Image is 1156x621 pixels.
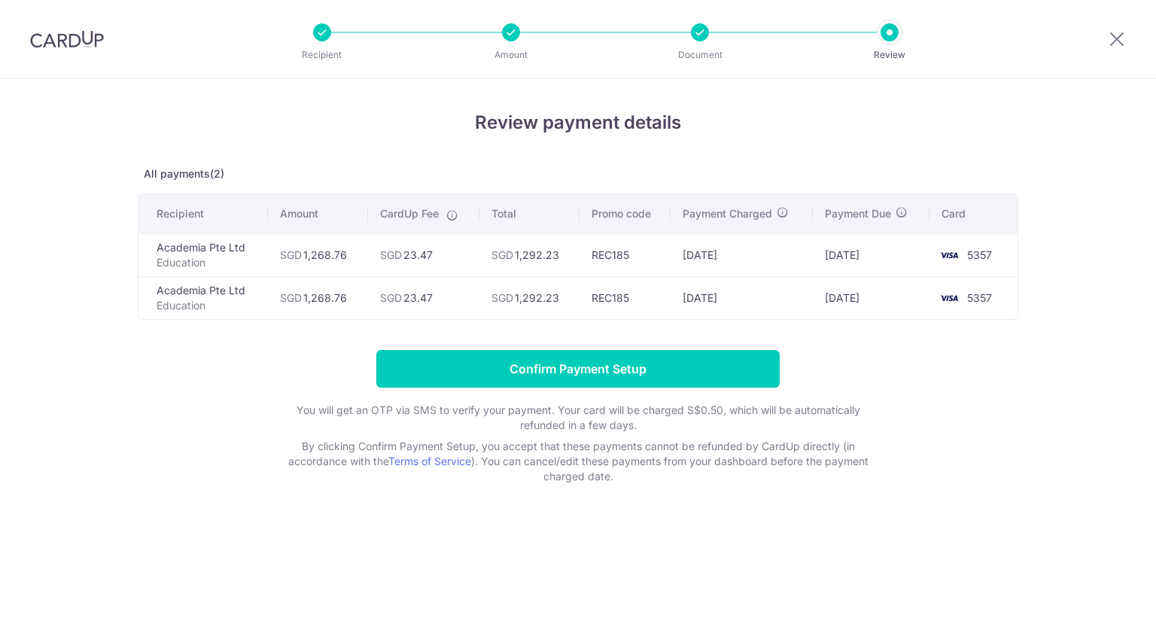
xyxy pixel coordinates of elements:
span: 5357 [967,291,992,304]
p: Amount [455,47,567,62]
a: Terms of Service [388,455,471,467]
span: SGD [491,248,513,261]
p: Review [834,47,945,62]
th: Promo code [580,194,671,233]
p: Education [157,298,256,313]
td: 1,292.23 [479,276,580,319]
span: Payment Charged [683,206,772,221]
td: REC185 [580,233,671,276]
p: By clicking Confirm Payment Setup, you accept that these payments cannot be refunded by CardUp di... [277,439,879,484]
span: SGD [280,291,302,304]
td: [DATE] [671,233,813,276]
td: 23.47 [368,233,479,276]
th: Total [479,194,580,233]
p: Recipient [266,47,378,62]
span: 5357 [967,248,992,261]
span: SGD [380,248,402,261]
td: Academia Pte Ltd [138,276,268,319]
img: <span class="translation_missing" title="translation missing: en.account_steps.new_confirm_form.b... [934,246,964,264]
th: Recipient [138,194,268,233]
img: <span class="translation_missing" title="translation missing: en.account_steps.new_confirm_form.b... [934,289,964,307]
p: All payments(2) [138,166,1018,181]
span: SGD [491,291,513,304]
td: [DATE] [813,233,929,276]
iframe: Opens a widget where you can find more information [1058,576,1141,613]
span: CardUp Fee [380,206,439,221]
th: Card [929,194,1018,233]
th: Amount [268,194,367,233]
td: [DATE] [813,276,929,319]
td: 23.47 [368,276,479,319]
td: Academia Pte Ltd [138,233,268,276]
span: Payment Due [825,206,891,221]
span: SGD [380,291,402,304]
input: Confirm Payment Setup [376,350,780,388]
h4: Review payment details [138,109,1018,136]
p: You will get an OTP via SMS to verify your payment. Your card will be charged S$0.50, which will ... [277,403,879,433]
td: 1,268.76 [268,276,367,319]
p: Document [644,47,756,62]
span: SGD [280,248,302,261]
td: 1,292.23 [479,233,580,276]
td: [DATE] [671,276,813,319]
td: REC185 [580,276,671,319]
img: CardUp [30,30,104,48]
td: 1,268.76 [268,233,367,276]
p: Education [157,255,256,270]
